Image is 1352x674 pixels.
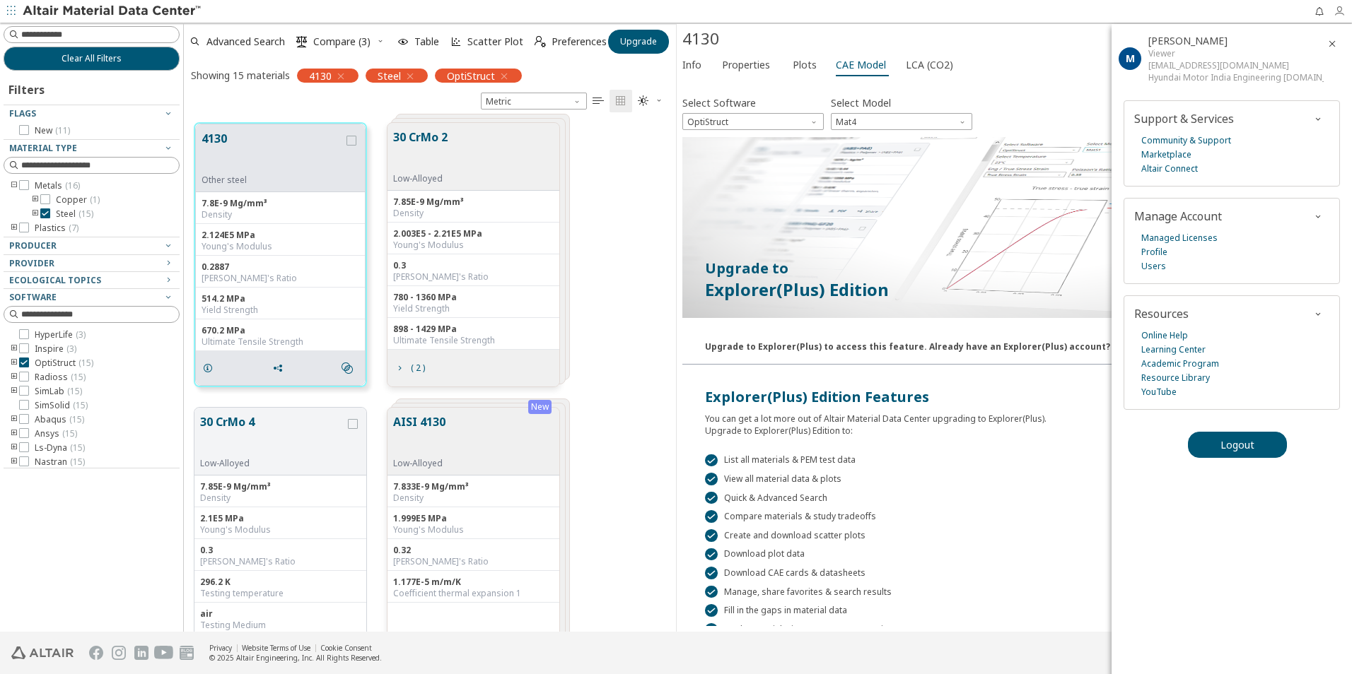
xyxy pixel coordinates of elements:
[202,175,344,186] div: Other steel
[682,93,756,113] label: Select Software
[35,125,70,136] span: New
[705,623,1324,636] div: Study material's impact on CO2 Footprint
[1148,59,1324,71] div: [EMAIL_ADDRESS][DOMAIN_NAME]
[35,400,88,411] span: SimSolid
[202,273,359,284] div: [PERSON_NAME]'s Ratio
[9,180,19,191] i: toogle group
[610,90,632,112] button: Tile View
[1220,438,1254,451] span: Logout
[70,442,85,454] span: ( 15 )
[296,36,308,47] i: 
[393,458,445,469] div: Low-Alloyed
[4,289,180,306] button: Software
[615,95,627,107] i: 
[393,577,554,588] div: 1.177E-5 m/m/K
[4,105,180,122] button: Flags
[200,588,361,599] div: Testing temperature
[9,107,36,119] span: Flags
[209,653,382,663] div: © 2025 Altair Engineering, Inc. All Rights Reserved.
[705,510,718,523] div: 
[62,53,122,64] span: Clear All Filters
[535,36,546,47] i: 
[9,456,19,468] i: toogle group
[30,194,40,206] i: toogle group
[722,54,770,76] span: Properties
[4,237,180,254] button: Producer
[200,577,361,588] div: 296.2 K
[184,112,676,632] div: grid
[200,556,361,567] div: [PERSON_NAME]'s Ratio
[393,173,448,184] div: Low-Alloyed
[35,428,77,439] span: Ansys
[9,386,19,397] i: toogle group
[70,456,85,468] span: ( 15 )
[705,492,718,504] div: 
[831,113,972,130] span: Mat4
[393,228,554,240] div: 2.003E5 - 2.21E5 MPa
[705,473,718,485] div: 
[66,343,76,355] span: ( 3 )
[35,329,86,341] span: HyperLife
[481,93,587,110] span: Metric
[705,548,1324,561] div: Download plot data
[393,556,554,567] div: [PERSON_NAME]'s Ratio
[266,354,296,382] button: Share
[1141,371,1210,385] a: Resource Library
[202,130,344,175] button: 4130
[35,180,80,191] span: Metals
[202,261,359,273] div: 0.2887
[200,492,361,504] div: Density
[9,274,101,286] span: Ecological Topics
[393,335,554,346] div: Ultimate Tensile Strength
[1188,432,1287,458] button: Logout
[1141,245,1167,259] a: Profile
[9,291,57,303] span: Software
[55,124,70,136] span: ( 11 )
[705,454,1324,467] div: List all materials & PEM test data
[71,371,86,383] span: ( 15 )
[191,69,290,82] div: Showing 15 materials
[335,354,365,382] button: Similar search
[9,442,19,454] i: toogle group
[35,357,93,369] span: OptiStruct
[1148,34,1228,47] span: Malliswar Kumar
[202,336,359,348] div: Ultimate Tensile Strength
[1141,343,1206,357] a: Learning Center
[4,47,180,71] button: Clear All Filters
[1141,231,1218,245] a: Managed Licenses
[9,343,19,355] i: toogle group
[393,303,554,314] div: Yield Strength
[69,222,78,234] span: ( 7 )
[202,325,359,336] div: 670.2 MPa
[1141,385,1177,399] a: YouTube
[393,492,554,504] div: Density
[481,93,587,110] div: Unit System
[682,113,824,130] span: OptiStruct
[620,36,657,47] span: Upgrade
[1141,162,1198,176] a: Altair Connect
[393,413,445,458] button: AISI 4130
[4,255,180,272] button: Provider
[200,608,361,620] div: air
[705,604,718,617] div: 
[1141,329,1188,343] a: Online Help
[206,37,285,47] span: Advanced Search
[393,324,554,335] div: 898 - 1429 MPa
[200,413,345,458] button: 30 CrMo 4
[196,354,226,382] button: Details
[705,604,1324,617] div: Fill in the gaps in material data
[202,293,359,305] div: 514.2 MPa
[831,113,972,130] div: Model
[90,194,100,206] span: ( 1 )
[387,354,431,382] button: ( 2 )
[528,400,552,414] div: New
[608,30,669,54] button: Upgrade
[35,442,85,454] span: Ls-Dyna
[320,643,372,653] a: Cookie Consent
[705,548,718,561] div: 
[30,208,40,220] i: toogle group
[200,524,361,536] div: Young's Modulus
[393,271,554,283] div: [PERSON_NAME]'s Ratio
[9,142,77,154] span: Material Type
[78,357,93,369] span: ( 15 )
